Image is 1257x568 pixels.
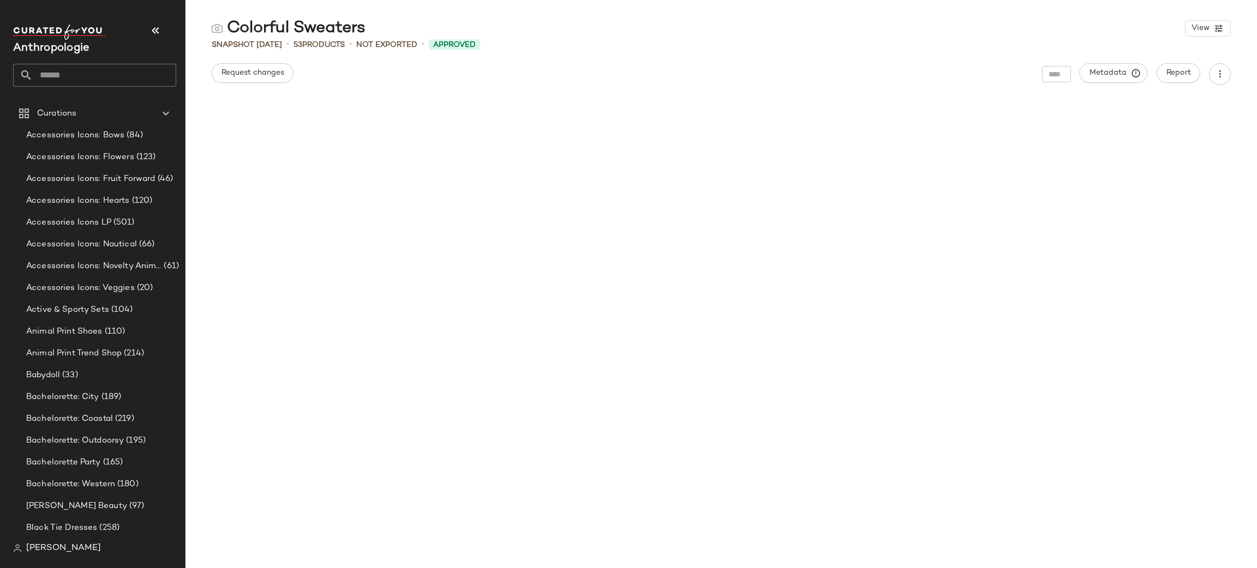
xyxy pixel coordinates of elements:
[13,544,22,553] img: svg%3e
[101,456,123,469] span: (165)
[26,238,137,251] span: Accessories Icons: Nautical
[26,282,135,294] span: Accessories Icons: Veggies
[122,347,144,360] span: (214)
[26,129,124,142] span: Accessories Icons: Bows
[26,369,60,382] span: Babydoll
[26,413,113,425] span: Bachelorette: Coastal
[286,38,289,51] span: •
[26,391,99,403] span: Bachelorette: City
[26,456,101,469] span: Bachelorette Party
[155,173,173,185] span: (46)
[1089,68,1139,78] span: Metadata
[422,38,424,51] span: •
[109,304,133,316] span: (104)
[99,391,122,403] span: (189)
[161,260,179,273] span: (61)
[97,522,119,534] span: (258)
[212,23,223,34] img: svg%3e
[294,41,302,49] span: 53
[26,478,115,491] span: Bachelorette: Western
[26,304,109,316] span: Active & Sporty Sets
[26,151,134,164] span: Accessories Icons: Flowers
[137,238,155,251] span: (66)
[212,63,294,83] button: Request changes
[1080,63,1148,83] button: Metadata
[212,17,366,39] div: Colorful Sweaters
[135,282,153,294] span: (20)
[26,347,122,360] span: Animal Print Trend Shop
[124,434,146,447] span: (195)
[26,173,155,185] span: Accessories Icons: Fruit Forward
[103,325,125,338] span: (110)
[26,522,97,534] span: Black Tie Dresses
[1157,63,1200,83] button: Report
[294,39,345,51] div: Products
[1191,24,1210,33] span: View
[26,260,161,273] span: Accessories Icons: Novelty Animal
[13,25,106,40] img: cfy_white_logo.C9jOOHJF.svg
[13,43,89,54] span: Current Company Name
[1166,69,1191,77] span: Report
[26,325,103,338] span: Animal Print Shoes
[212,39,282,51] span: Snapshot [DATE]
[124,129,143,142] span: (84)
[111,216,135,229] span: (501)
[433,39,476,51] span: Approved
[221,69,284,77] span: Request changes
[113,413,134,425] span: (219)
[26,542,101,555] span: [PERSON_NAME]
[26,216,111,229] span: Accessories Icons LP
[26,434,124,447] span: Bachelorette: Outdoorsy
[127,500,145,512] span: (97)
[26,195,130,207] span: Accessories Icons: Hearts
[60,369,78,382] span: (33)
[134,151,156,164] span: (123)
[130,195,153,207] span: (120)
[37,107,76,120] span: Curations
[115,478,139,491] span: (180)
[1185,20,1231,37] button: View
[356,39,417,51] span: Not Exported
[26,500,127,512] span: [PERSON_NAME] Beauty
[349,38,352,51] span: •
